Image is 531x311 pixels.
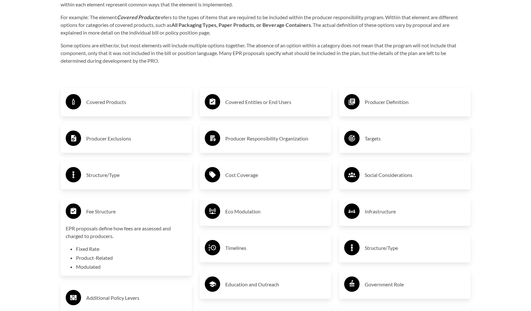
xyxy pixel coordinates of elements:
[365,170,466,180] h3: Social Considerations
[365,97,466,107] h3: Producer Definition
[225,170,326,180] h3: Cost Coverage
[66,225,187,240] p: EPR proposals define how fees are assessed and charged to producers.
[225,206,326,217] h3: Eco Modulation
[61,13,471,36] p: For example: The element refers to the types of items that are required to be included within the...
[76,245,187,253] li: Fixed Rate
[76,254,187,262] li: Product-Related
[86,170,187,180] h3: Structure/Type
[86,206,187,217] h3: Fee Structure
[76,263,187,271] li: Modulated
[86,133,187,144] h3: Producer Exclusions
[365,206,466,217] h3: Infrastructure
[171,22,311,28] strong: All Packaging Types, Paper Products, or Beverage Containers
[365,133,466,144] h3: Targets
[225,133,326,144] h3: Producer Responsibility Organization
[225,279,326,290] h3: Education and Outreach
[117,14,159,20] strong: Covered Products
[365,279,466,290] h3: Government Role
[86,293,187,303] h3: Additional Policy Levers
[61,42,471,65] p: Some options are either/or, but most elements will include multiple options together. The absence...
[225,243,326,253] h3: Timelines
[365,243,466,253] h3: Structure/Type
[86,97,187,107] h3: Covered Products
[225,97,326,107] h3: Covered Entities or End Users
